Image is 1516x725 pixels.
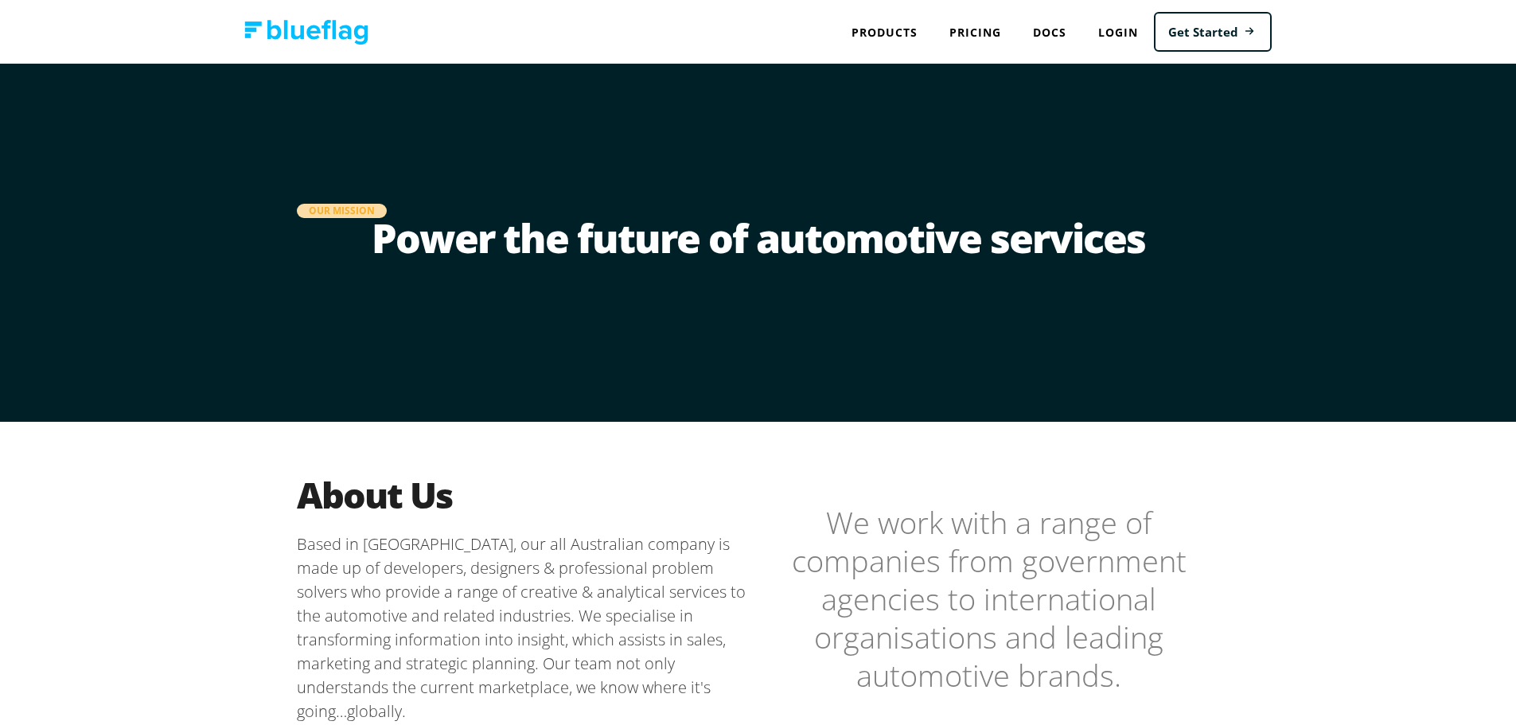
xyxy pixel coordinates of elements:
[758,503,1220,694] blockquote: We work with a range of companies from government agencies to international organisations and lea...
[297,204,387,218] div: Our Mission
[297,473,758,516] h2: About Us
[933,16,1017,49] a: Pricing
[836,16,933,49] div: Products
[1154,12,1272,53] a: Get Started
[1082,16,1154,49] a: Login to Blue Flag application
[297,218,1220,282] h1: Power the future of automotive services
[244,20,368,45] img: Blue Flag logo
[297,532,758,723] p: Based in [GEOGRAPHIC_DATA], our all Australian company is made up of developers, designers & prof...
[1017,16,1082,49] a: Docs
